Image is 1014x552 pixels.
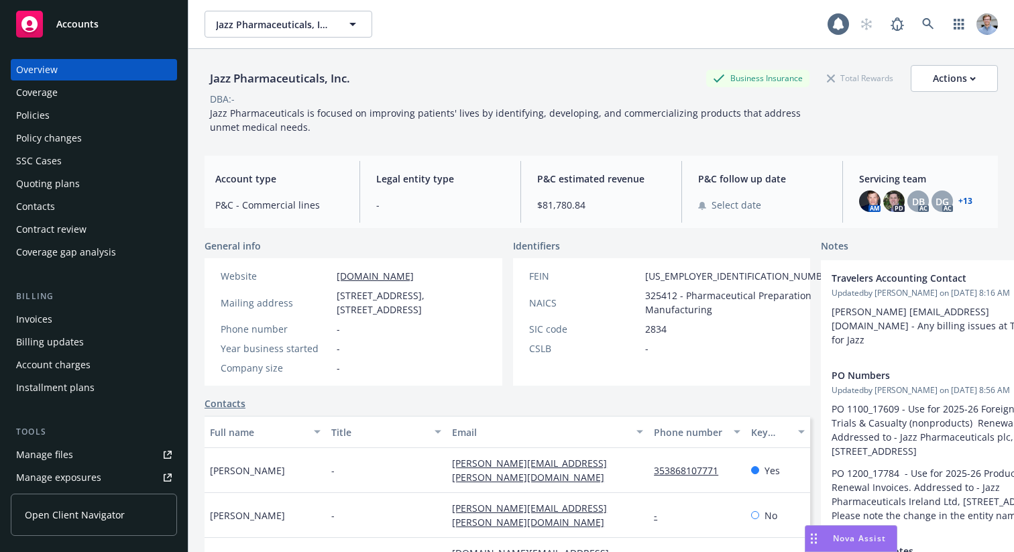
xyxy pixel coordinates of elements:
a: Switch app [946,11,972,38]
div: Manage files [16,444,73,465]
span: Select date [712,198,761,212]
div: Actions [933,66,976,91]
a: +13 [958,197,972,205]
span: Notes [821,239,848,255]
span: Accounts [56,19,99,30]
a: Invoices [11,309,177,330]
div: Drag to move [805,526,822,551]
a: Report a Bug [884,11,911,38]
a: Search [915,11,942,38]
button: Jazz Pharmaceuticals, Inc. [205,11,372,38]
span: Servicing team [859,172,987,186]
a: Overview [11,59,177,80]
span: - [376,198,504,212]
a: - [654,509,668,522]
div: Mailing address [221,296,331,310]
span: P&C estimated revenue [537,172,665,186]
div: Email [452,425,628,439]
span: Jazz Pharmaceuticals, Inc. [216,17,332,32]
a: Quoting plans [11,173,177,195]
div: Key contact [751,425,790,439]
div: Company size [221,361,331,375]
div: Full name [210,425,306,439]
div: Contract review [16,219,87,240]
span: P&C - Commercial lines [215,198,343,212]
button: Email [447,416,649,448]
div: Overview [16,59,58,80]
div: Coverage [16,82,58,103]
div: Billing [11,290,177,303]
a: Accounts [11,5,177,43]
a: [PERSON_NAME][EMAIL_ADDRESS][PERSON_NAME][DOMAIN_NAME] [452,502,615,529]
img: photo [883,190,905,212]
img: photo [859,190,881,212]
div: Year business started [221,341,331,355]
div: SSC Cases [16,150,62,172]
div: Title [331,425,427,439]
div: Phone number [221,322,331,336]
a: SSC Cases [11,150,177,172]
a: Manage exposures [11,467,177,488]
span: - [331,463,335,478]
a: 353868107771 [654,464,729,477]
a: Policies [11,105,177,126]
span: Identifiers [513,239,560,253]
span: - [337,361,340,375]
a: Coverage gap analysis [11,241,177,263]
div: Jazz Pharmaceuticals, Inc. [205,70,355,87]
div: Tools [11,425,177,439]
button: Key contact [746,416,810,448]
div: CSLB [529,341,640,355]
div: Quoting plans [16,173,80,195]
span: Yes [765,463,780,478]
span: $81,780.84 [537,198,665,212]
a: Coverage [11,82,177,103]
span: Nova Assist [833,533,886,544]
div: DBA: - [210,92,235,106]
span: [PERSON_NAME] [210,463,285,478]
a: Manage files [11,444,177,465]
span: - [337,322,340,336]
span: No [765,508,777,522]
a: Billing updates [11,331,177,353]
a: Contract review [11,219,177,240]
a: Installment plans [11,377,177,398]
button: Title [326,416,447,448]
span: Open Client Navigator [25,508,125,522]
span: 2834 [645,322,667,336]
span: - [331,508,335,522]
a: Start snowing [853,11,880,38]
span: [US_EMPLOYER_IDENTIFICATION_NUMBER] [645,269,837,283]
span: - [645,341,649,355]
a: Contacts [205,396,245,410]
div: Contacts [16,196,55,217]
button: Full name [205,416,326,448]
div: Total Rewards [820,70,900,87]
button: Phone number [649,416,745,448]
div: Manage exposures [16,467,101,488]
div: Installment plans [16,377,95,398]
div: NAICS [529,296,640,310]
span: P&C follow up date [698,172,826,186]
img: photo [976,13,998,35]
div: Coverage gap analysis [16,241,116,263]
span: 325412 - Pharmaceutical Preparation Manufacturing [645,288,837,317]
a: [PERSON_NAME][EMAIL_ADDRESS][PERSON_NAME][DOMAIN_NAME] [452,457,615,484]
span: DG [936,195,949,209]
span: [PERSON_NAME] [210,508,285,522]
a: Policy changes [11,127,177,149]
div: SIC code [529,322,640,336]
span: - [337,341,340,355]
span: Account type [215,172,343,186]
a: [DOMAIN_NAME] [337,270,414,282]
button: Nova Assist [805,525,897,552]
div: Account charges [16,354,91,376]
a: Account charges [11,354,177,376]
div: Invoices [16,309,52,330]
span: DB [912,195,925,209]
a: Contacts [11,196,177,217]
span: Legal entity type [376,172,504,186]
div: FEIN [529,269,640,283]
div: Website [221,269,331,283]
